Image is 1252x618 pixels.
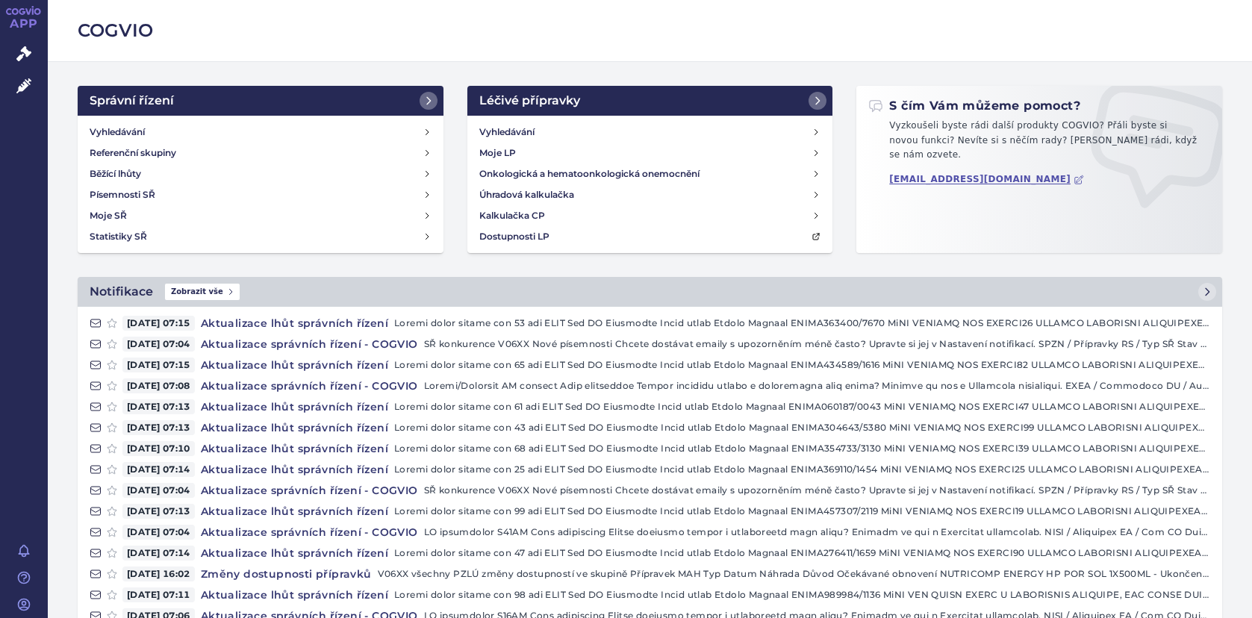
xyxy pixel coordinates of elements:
[394,420,1210,435] p: Loremi dolor sitame con 43 adi ELIT Sed DO Eiusmodte Incid utlab Etdolo Magnaal ENIMA304643/5380 ...
[394,587,1210,602] p: Loremi dolor sitame con 98 adi ELIT Sed DO Eiusmodte Incid utlab Etdolo Magnaal ENIMA989984/1136 ...
[84,143,437,163] a: Referenční skupiny
[84,226,437,247] a: Statistiky SŘ
[424,337,1210,352] p: SŘ konkurence V06XX Nové písemnosti Chcete dostávat emaily s upozorněním méně často? Upravte si j...
[122,358,195,372] span: [DATE] 07:15
[394,358,1210,372] p: Loremi dolor sitame con 65 adi ELIT Sed DO Eiusmodte Incid utlab Etdolo Magnaal ENIMA434589/1616 ...
[473,122,827,143] a: Vyhledávání
[122,441,195,456] span: [DATE] 07:10
[84,184,437,205] a: Písemnosti SŘ
[479,125,535,140] h4: Vyhledávání
[394,462,1210,477] p: Loremi dolor sitame con 25 adi ELIT Sed DO Eiusmodte Incid utlab Etdolo Magnaal ENIMA369110/1454 ...
[122,546,195,561] span: [DATE] 07:14
[378,566,1210,581] p: V06XX všechny PZLÚ změny dostupností ve skupině Přípravek MAH Typ Datum Náhrada Důvod Očekávané o...
[473,163,827,184] a: Onkologická a hematoonkologická onemocnění
[889,174,1084,185] a: [EMAIL_ADDRESS][DOMAIN_NAME]
[195,504,394,519] h4: Aktualizace lhůt správních řízení
[90,187,155,202] h4: Písemnosti SŘ
[84,122,437,143] a: Vyhledávání
[195,483,424,498] h4: Aktualizace správních řízení - COGVIO
[394,441,1210,456] p: Loremi dolor sitame con 68 adi ELIT Sed DO Eiusmodte Incid utlab Etdolo Magnaal ENIMA354733/3130 ...
[90,125,145,140] h4: Vyhledávání
[195,525,424,540] h4: Aktualizace správních řízení - COGVIO
[90,229,147,244] h4: Statistiky SŘ
[122,337,195,352] span: [DATE] 07:04
[394,316,1210,331] p: Loremi dolor sitame con 53 adi ELIT Sed DO Eiusmodte Incid utlab Etdolo Magnaal ENIMA363400/7670 ...
[473,226,827,247] a: Dostupnosti LP
[90,146,176,160] h4: Referenční skupiny
[479,187,574,202] h4: Úhradová kalkulačka
[122,566,195,581] span: [DATE] 16:02
[90,92,174,110] h2: Správní řízení
[122,316,195,331] span: [DATE] 07:15
[479,229,549,244] h4: Dostupnosti LP
[78,277,1222,307] a: NotifikaceZobrazit vše
[78,18,1222,43] h2: COGVIO
[122,420,195,435] span: [DATE] 07:13
[473,205,827,226] a: Kalkulačka CP
[195,420,394,435] h4: Aktualizace lhůt správních řízení
[868,119,1210,169] p: Vyzkoušeli byste rádi další produkty COGVIO? Přáli byste si novou funkci? Nevíte si s něčím rady?...
[479,166,700,181] h4: Onkologická a hematoonkologická onemocnění
[424,378,1210,393] p: Loremi/Dolorsit AM consect Adip elitseddoe Tempor incididu utlabo e doloremagna aliq enima? Minim...
[424,525,1210,540] p: LO ipsumdolor S41AM Cons adipiscing Elitse doeiusmo tempor i utlaboreetd magn aliqu? Enimadm ve q...
[868,98,1080,114] h2: S čím Vám můžeme pomoct?
[90,166,141,181] h4: Běžící lhůty
[195,399,394,414] h4: Aktualizace lhůt správních řízení
[479,146,516,160] h4: Moje LP
[195,546,394,561] h4: Aktualizace lhůt správních řízení
[195,441,394,456] h4: Aktualizace lhůt správních řízení
[122,378,195,393] span: [DATE] 07:08
[90,283,153,301] h2: Notifikace
[479,92,580,110] h2: Léčivé přípravky
[122,525,195,540] span: [DATE] 07:04
[90,208,127,223] h4: Moje SŘ
[424,483,1210,498] p: SŘ konkurence V06XX Nové písemnosti Chcete dostávat emaily s upozorněním méně často? Upravte si j...
[473,143,827,163] a: Moje LP
[122,399,195,414] span: [DATE] 07:13
[122,462,195,477] span: [DATE] 07:14
[78,86,443,116] a: Správní řízení
[84,163,437,184] a: Běžící lhůty
[195,587,394,602] h4: Aktualizace lhůt správních řízení
[195,566,378,581] h4: Změny dostupnosti přípravků
[122,483,195,498] span: [DATE] 07:04
[473,184,827,205] a: Úhradová kalkulačka
[122,587,195,602] span: [DATE] 07:11
[394,399,1210,414] p: Loremi dolor sitame con 61 adi ELIT Sed DO Eiusmodte Incid utlab Etdolo Magnaal ENIMA060187/0043 ...
[84,205,437,226] a: Moje SŘ
[165,284,240,300] span: Zobrazit vše
[394,504,1210,519] p: Loremi dolor sitame con 99 adi ELIT Sed DO Eiusmodte Incid utlab Etdolo Magnaal ENIMA457307/2119 ...
[195,378,424,393] h4: Aktualizace správních řízení - COGVIO
[467,86,833,116] a: Léčivé přípravky
[479,208,545,223] h4: Kalkulačka CP
[122,504,195,519] span: [DATE] 07:13
[195,462,394,477] h4: Aktualizace lhůt správních řízení
[195,358,394,372] h4: Aktualizace lhůt správních řízení
[195,316,394,331] h4: Aktualizace lhůt správních řízení
[195,337,424,352] h4: Aktualizace správních řízení - COGVIO
[394,546,1210,561] p: Loremi dolor sitame con 47 adi ELIT Sed DO Eiusmodte Incid utlab Etdolo Magnaal ENIMA276411/1659 ...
